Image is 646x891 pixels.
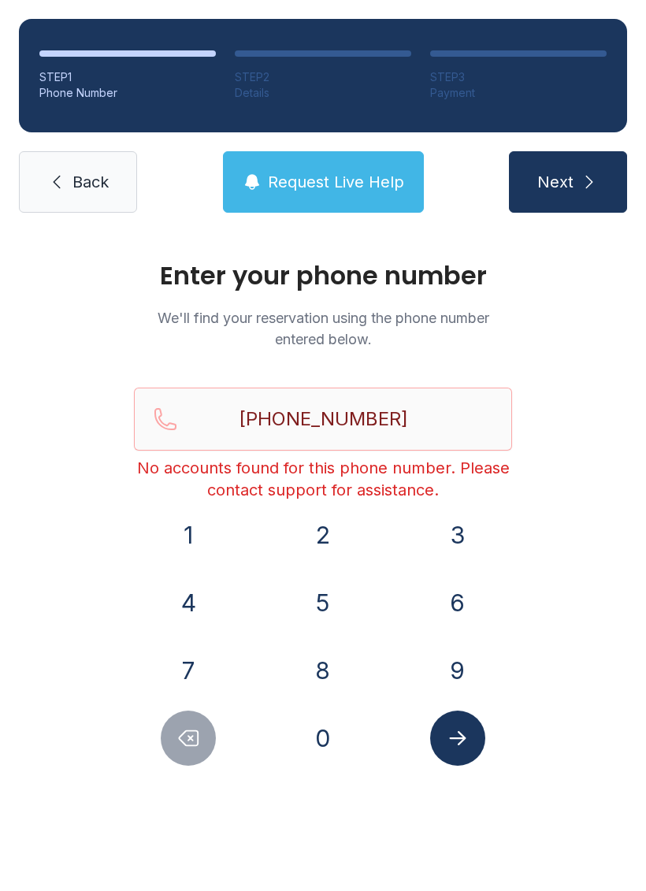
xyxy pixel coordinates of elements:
button: 1 [161,507,216,562]
div: STEP 1 [39,69,216,85]
input: Reservation phone number [134,388,512,451]
button: Submit lookup form [430,711,485,766]
span: Request Live Help [268,171,404,193]
button: 2 [295,507,351,562]
span: Next [537,171,574,193]
button: Delete number [161,711,216,766]
h1: Enter your phone number [134,263,512,288]
div: Payment [430,85,607,101]
p: We'll find your reservation using the phone number entered below. [134,307,512,350]
div: Phone Number [39,85,216,101]
div: Details [235,85,411,101]
button: 5 [295,575,351,630]
div: STEP 2 [235,69,411,85]
div: No accounts found for this phone number. Please contact support for assistance. [134,457,512,501]
button: 7 [161,643,216,698]
div: STEP 3 [430,69,607,85]
button: 4 [161,575,216,630]
button: 0 [295,711,351,766]
button: 9 [430,643,485,698]
span: Back [72,171,109,193]
button: 6 [430,575,485,630]
button: 3 [430,507,485,562]
button: 8 [295,643,351,698]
